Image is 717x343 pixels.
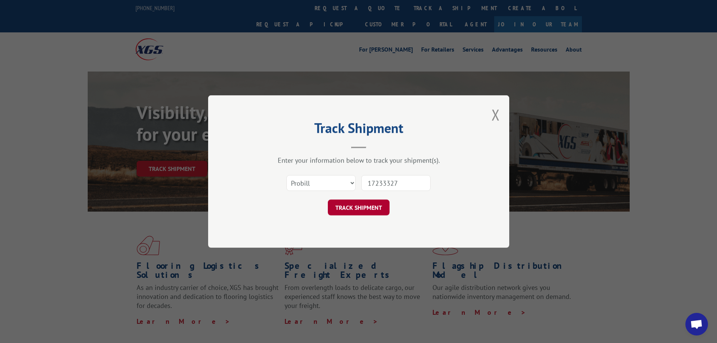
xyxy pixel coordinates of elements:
[685,313,708,335] div: Open chat
[492,105,500,125] button: Close modal
[361,175,431,191] input: Number(s)
[246,123,472,137] h2: Track Shipment
[328,200,390,215] button: TRACK SHIPMENT
[246,156,472,165] div: Enter your information below to track your shipment(s).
